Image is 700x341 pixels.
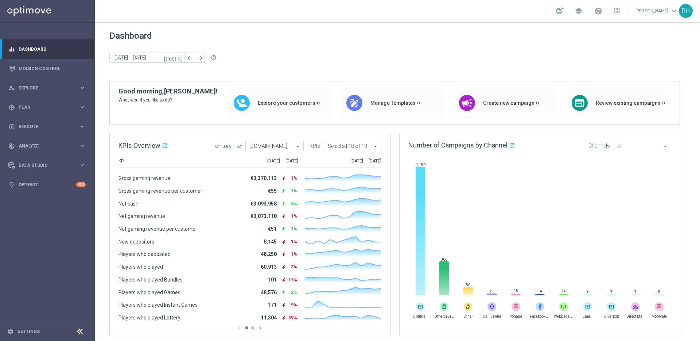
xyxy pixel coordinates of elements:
[19,163,79,168] span: Data Studio
[17,329,40,334] a: Settings
[8,46,15,53] i: equalizer
[8,143,79,149] div: Analyze
[8,182,86,188] button: lightbulb Optibot +10
[8,39,86,59] div: Dashboard
[8,143,86,149] button: track_changes Analyze keyboard_arrow_right
[8,59,86,78] div: Mission Control
[8,104,15,111] i: gps_fixed
[76,182,86,187] div: +10
[79,104,86,111] i: keyboard_arrow_right
[19,59,86,78] a: Mission Control
[679,4,693,18] div: RH
[8,124,86,130] button: play_circle_outline Execute keyboard_arrow_right
[670,7,678,15] span: keyboard_arrow_down
[8,175,86,194] div: Optibot
[79,84,86,91] i: keyboard_arrow_right
[575,7,583,15] span: school
[19,124,79,129] span: Execute
[8,46,86,52] button: equalizer Dashboard
[19,144,79,148] span: Analyze
[8,143,15,149] i: track_changes
[8,123,15,130] i: play_circle_outline
[19,175,76,194] a: Optibot
[8,162,86,168] button: Data Studio keyboard_arrow_right
[635,5,679,16] a: [PERSON_NAME]keyboard_arrow_down
[79,142,86,149] i: keyboard_arrow_right
[79,162,86,169] i: keyboard_arrow_right
[8,181,15,188] i: lightbulb
[8,162,79,169] div: Data Studio
[19,39,86,59] a: Dashboard
[8,85,79,91] div: Explore
[19,86,79,90] span: Explore
[8,85,86,91] button: person_search Explore keyboard_arrow_right
[19,105,79,110] span: Plan
[8,85,15,91] i: person_search
[79,123,86,130] i: keyboard_arrow_right
[8,104,79,111] div: Plan
[8,104,86,110] button: gps_fixed Plan keyboard_arrow_right
[8,123,79,130] div: Execute
[7,328,14,335] i: settings
[8,66,86,72] button: Mission Control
